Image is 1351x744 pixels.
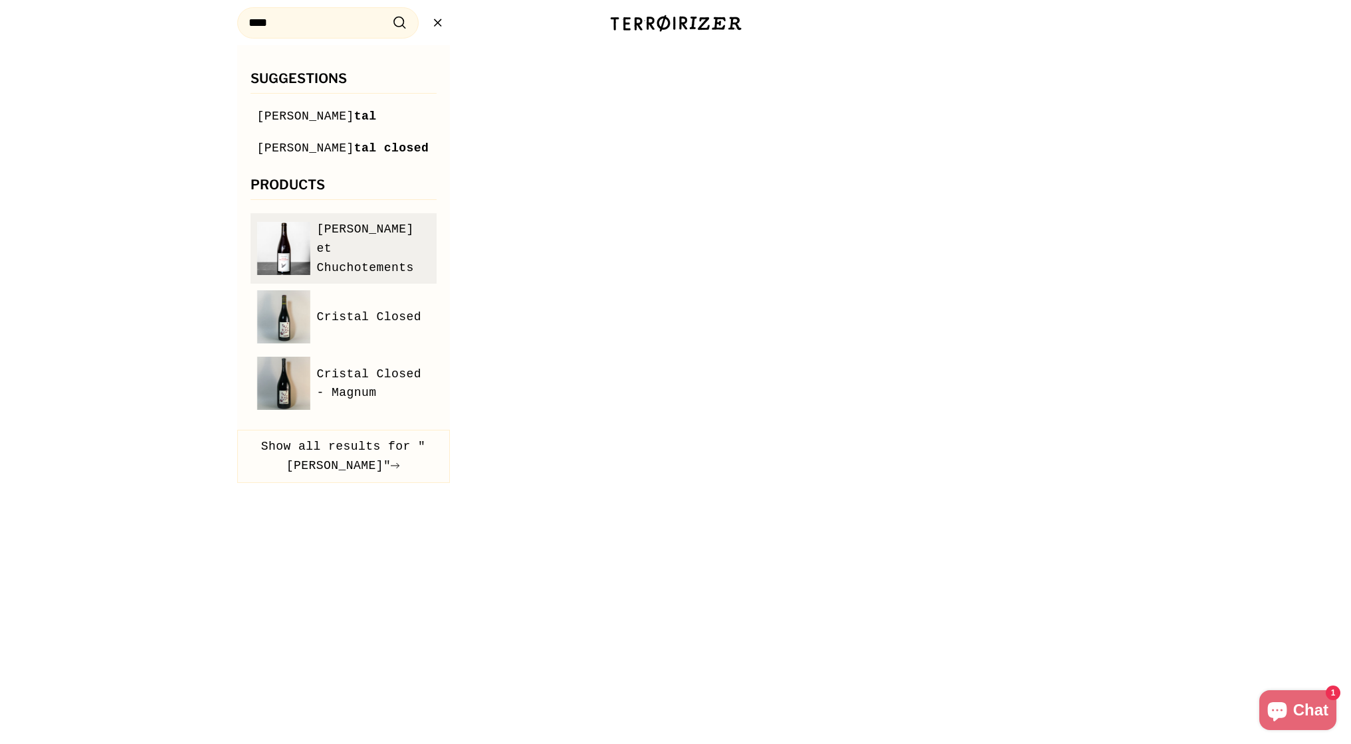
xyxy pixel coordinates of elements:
a: Cristal Closed Cristal Closed [257,290,430,343]
h3: Suggestions [251,72,437,94]
button: Show all results for "[PERSON_NAME]" [237,430,450,483]
span: tal closed [354,141,429,155]
img: Cris et Chuchotements [257,222,310,275]
a: [PERSON_NAME]tal closed [257,139,430,158]
inbox-online-store-chat: Shopify online store chat [1255,690,1340,733]
mark: [PERSON_NAME] [257,110,354,123]
span: [PERSON_NAME] et Chuchotements [317,220,430,277]
img: Cristal Closed - Magnum [257,357,310,410]
a: [PERSON_NAME]tal [257,107,430,126]
span: Cristal Closed [317,308,422,327]
mark: [PERSON_NAME] [257,141,354,155]
span: Cristal Closed - Magnum [317,365,430,403]
h3: Products [251,178,437,200]
img: Cristal Closed [257,290,310,343]
span: tal [354,110,377,123]
a: Cris et Chuchotements [PERSON_NAME] et Chuchotements [257,220,430,277]
a: Cristal Closed - Magnum Cristal Closed - Magnum [257,357,430,410]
